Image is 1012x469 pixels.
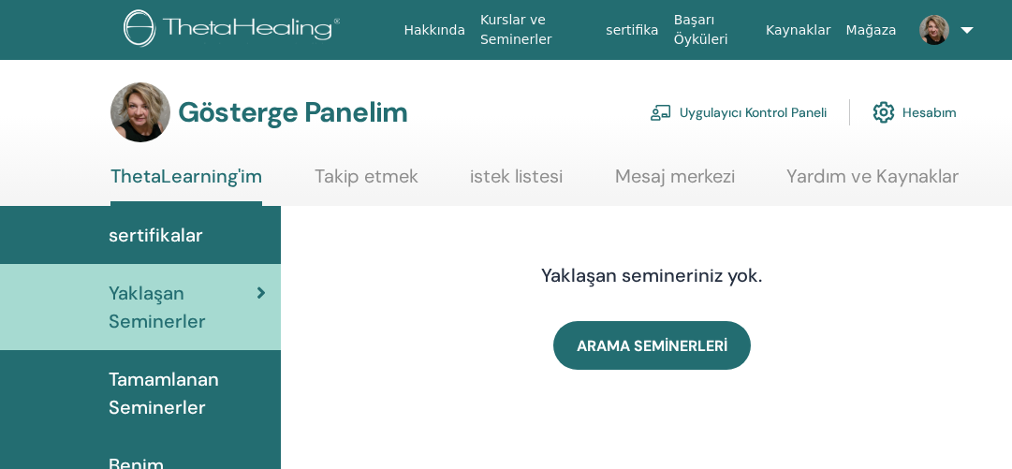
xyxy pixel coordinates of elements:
[396,13,473,48] a: Hakkında
[615,165,735,201] a: Mesaj merkezi
[403,22,465,37] font: Hakkında
[902,105,957,122] font: Hesabım
[615,164,735,188] font: Mesaj merkezi
[553,321,751,370] a: ARAMA SEMİNERLERİ
[667,3,758,57] a: Başarı Öyküleri
[786,164,959,188] font: Yardım ve Kaynaklar
[786,165,959,201] a: Yardım ve Kaynaklar
[109,281,206,333] font: Yaklaşan Seminerler
[873,92,957,133] a: Hesabım
[919,15,949,45] img: default.jpg
[315,165,418,201] a: Takip etmek
[110,82,170,142] img: default.jpg
[110,165,262,206] a: ThetaLearning'im
[480,12,552,47] font: Kurslar ve Seminerler
[109,367,219,419] font: Tamamlanan Seminerler
[470,165,563,201] a: istek listesi
[606,22,658,37] font: sertifika
[577,336,727,356] span: ARAMA SEMİNERLERİ
[598,13,666,48] a: sertifika
[766,22,831,37] font: Kaynaklar
[473,3,598,57] a: Kurslar ve Seminerler
[839,13,904,48] a: Mağaza
[357,264,946,286] h4: Yaklaşan semineriniz yok.
[680,105,827,122] font: Uygulayıcı Kontrol Paneli
[124,9,347,51] img: logo.png
[758,13,839,48] a: Kaynaklar
[650,92,827,133] a: Uygulayıcı Kontrol Paneli
[650,104,672,121] img: chalkboard-teacher.svg
[470,164,563,188] font: istek listesi
[178,94,407,130] font: Gösterge Panelim
[674,12,728,47] font: Başarı Öyküleri
[873,96,895,128] img: cog.svg
[315,164,418,188] font: Takip etmek
[846,22,897,37] font: Mağaza
[109,223,203,247] font: sertifikalar
[110,164,262,188] font: ThetaLearning'im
